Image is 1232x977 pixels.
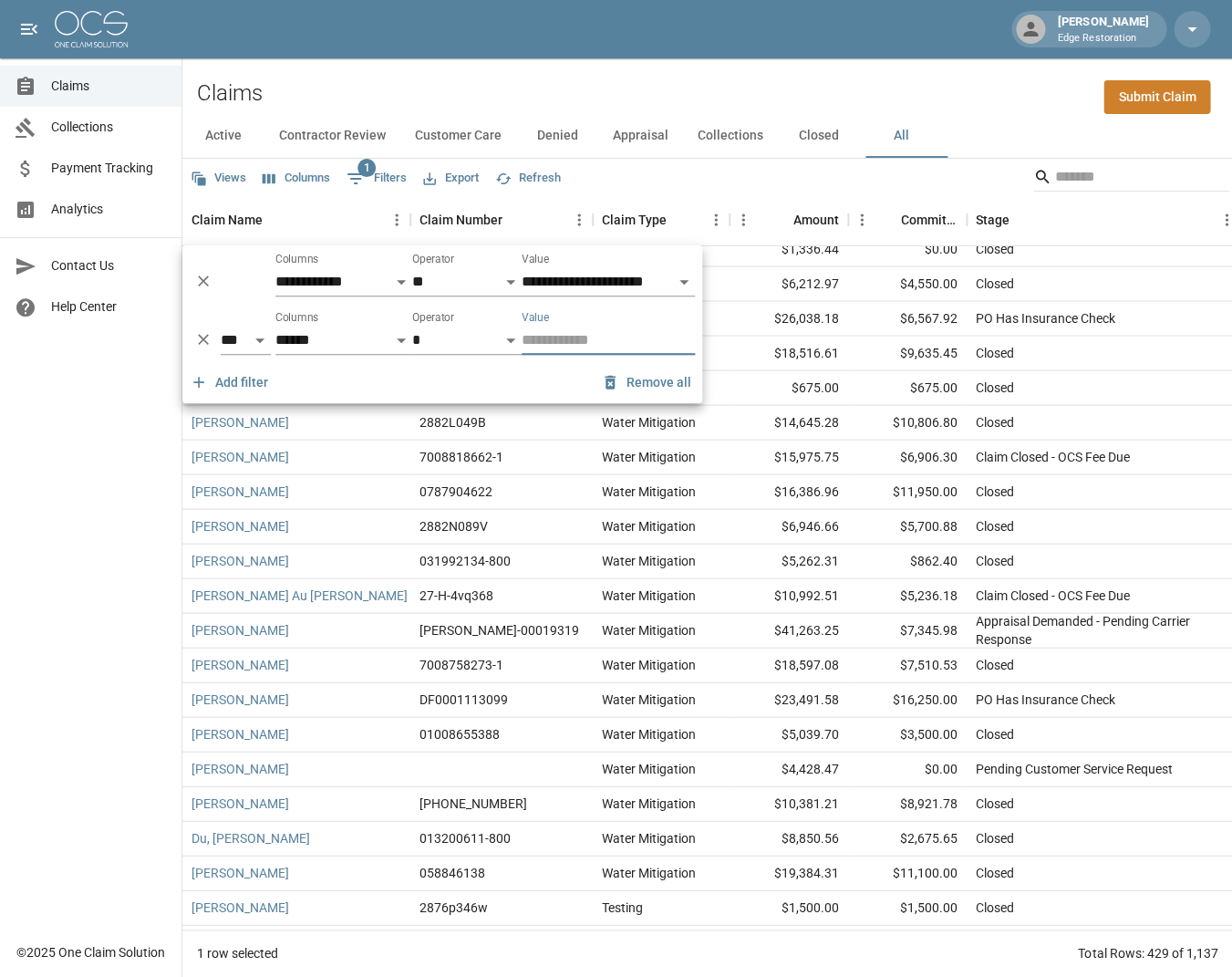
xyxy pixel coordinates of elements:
[848,752,967,786] div: $0.00
[976,724,1014,743] div: Closed
[730,752,848,786] div: $4,428.47
[602,690,696,708] div: Water Mitigation
[602,194,667,245] div: Claim Type
[192,516,289,535] a: [PERSON_NAME]
[848,440,967,474] div: $6,906.30
[730,405,848,440] div: $14,645.28
[976,447,1130,465] div: Claim Closed - OCS Fee Due
[51,200,167,219] span: Analytics
[702,206,730,234] button: Menu
[186,366,275,400] button: Add filter
[875,207,901,233] button: Sort
[419,690,508,708] div: DF0001113099
[383,206,410,234] button: Menu
[419,412,486,431] div: 2882L049B
[522,252,549,267] label: Value
[412,310,454,326] label: Operator
[730,786,848,821] div: $10,381.21
[976,482,1014,500] div: Closed
[419,828,511,847] div: 013200611-800
[848,194,967,245] div: Committed Amount
[419,724,500,743] div: 01008655388
[976,551,1014,569] div: Closed
[419,794,527,812] div: 01-008-613532
[419,551,511,569] div: 031992134-800
[419,447,503,465] div: 7008818662-1
[182,194,410,245] div: Claim Name
[11,11,47,47] button: open drawer
[602,447,696,465] div: Water Mitigation
[730,266,848,301] div: $6,212.97
[192,620,289,639] a: [PERSON_NAME]
[51,77,167,96] span: Claims
[730,370,848,405] div: $675.00
[51,297,167,317] span: Help Center
[602,482,696,500] div: Water Mitigation
[976,863,1014,881] div: Closed
[1009,207,1035,233] button: Sort
[419,863,485,881] div: 058846138
[342,164,411,193] button: Show filters
[730,925,848,960] div: $15,397.20
[976,274,1014,292] div: Closed
[419,482,492,500] div: 0787904622
[192,863,289,881] a: [PERSON_NAME]
[602,863,696,881] div: Water Mitigation
[197,80,263,107] h2: Claims
[192,759,289,777] a: [PERSON_NAME]
[730,544,848,578] div: $5,262.31
[419,620,579,639] div: PRAH-00019319
[565,206,593,234] button: Menu
[901,194,958,245] div: Committed Amount
[182,114,1232,158] div: dynamic tabs
[730,578,848,613] div: $10,992.51
[848,613,967,648] div: $7,345.98
[976,611,1231,648] div: Appraisal Demanded - Pending Carrier Response
[730,232,848,266] div: $1,336.44
[602,516,696,535] div: Water Mitigation
[419,194,502,245] div: Claim Number
[593,194,730,245] div: Claim Type
[602,620,696,639] div: Water Mitigation
[976,194,1009,245] div: Stage
[419,586,493,604] div: 27-H-4vq368
[602,412,696,431] div: Water Mitigation
[400,114,516,158] button: Customer Care
[848,336,967,370] div: $9,635.45
[55,11,128,47] img: ocs-logo-white-transparent.png
[848,648,967,682] div: $7,510.53
[976,412,1014,431] div: Closed
[419,898,488,916] div: 2876p346w
[848,578,967,613] div: $5,236.18
[192,724,289,743] a: [PERSON_NAME]
[730,194,848,245] div: Amount
[848,474,967,509] div: $11,950.00
[182,114,264,158] button: Active
[419,164,483,192] button: Export
[1078,944,1217,962] div: Total Rows: 429 of 1,137
[976,898,1014,916] div: Closed
[860,114,942,158] button: All
[848,544,967,578] div: $862.40
[848,682,967,717] div: $16,250.00
[976,239,1014,257] div: Closed
[192,551,289,569] a: [PERSON_NAME]
[976,378,1014,396] div: Closed
[730,613,848,648] div: $41,263.25
[182,245,702,403] div: Show filters
[357,159,376,177] span: 1
[602,655,696,673] div: Water Mitigation
[192,586,408,604] a: [PERSON_NAME] Au [PERSON_NAME]
[848,717,967,752] div: $3,500.00
[976,586,1130,604] div: Claim Closed - OCS Fee Due
[730,206,757,234] button: Menu
[190,267,217,295] button: Delete
[602,551,696,569] div: Water Mitigation
[602,898,643,916] div: Testing
[976,759,1173,777] div: Pending Customer Service Request
[730,856,848,890] div: $19,384.31
[976,308,1115,327] div: PO Has Insurance Check
[258,164,335,192] button: Select columns
[976,828,1014,847] div: Closed
[848,206,875,234] button: Menu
